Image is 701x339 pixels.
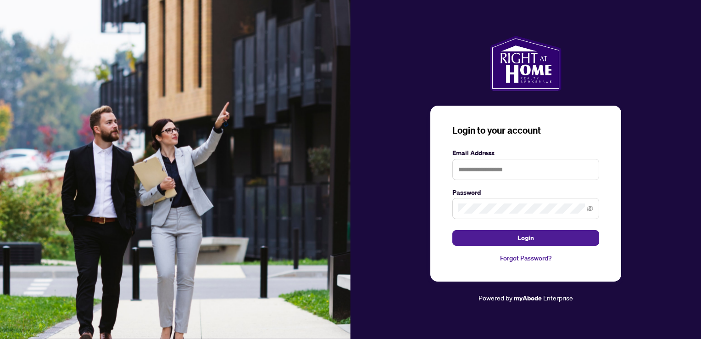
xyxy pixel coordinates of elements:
a: Forgot Password? [452,253,599,263]
label: Password [452,187,599,198]
img: ma-logo [490,36,561,91]
a: myAbode [514,293,542,303]
button: Login [452,230,599,246]
span: eye-invisible [587,205,593,212]
span: Enterprise [543,294,573,302]
label: Email Address [452,148,599,158]
span: Login [517,231,534,245]
h3: Login to your account [452,124,599,137]
span: Powered by [478,294,512,302]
